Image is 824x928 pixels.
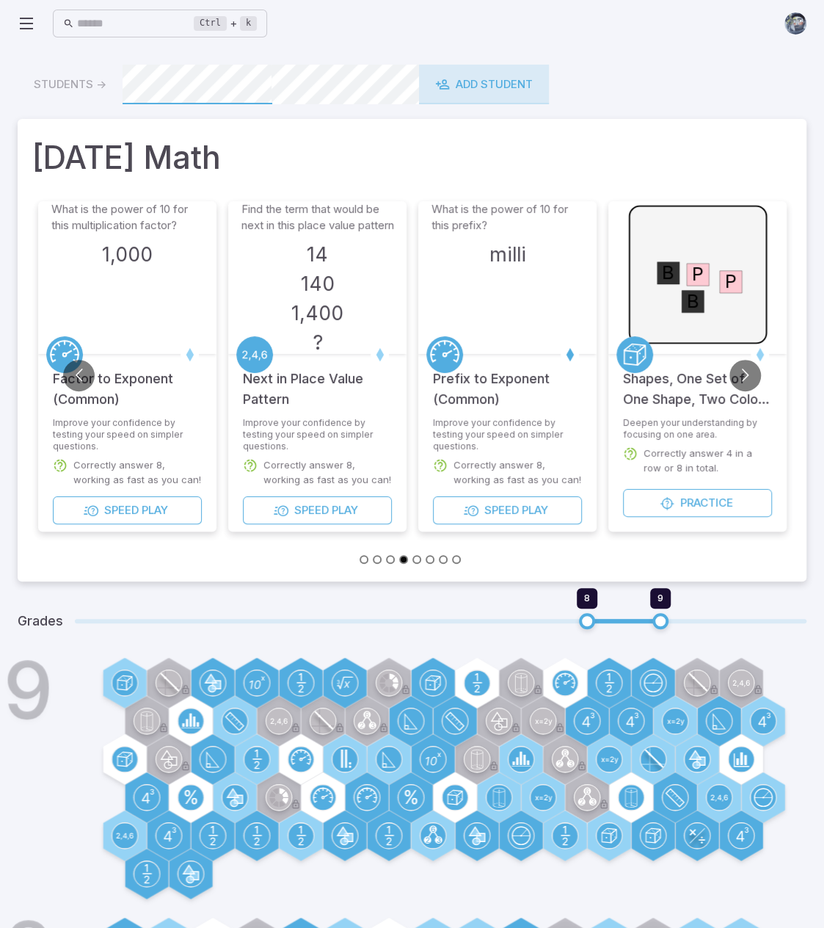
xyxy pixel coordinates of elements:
button: Go to previous slide [63,360,95,391]
p: Improve your confidence by testing your speed on simpler questions. [53,417,202,452]
kbd: Ctrl [194,16,227,31]
a: Patterning [236,336,273,373]
div: Add Student [435,76,533,93]
span: Play [332,502,358,518]
div: + [194,15,257,32]
h3: 14 [307,239,328,269]
button: SpeedPlay [53,496,202,524]
h3: 1,000 [102,239,153,269]
p: Deepen your understanding by focusing on one area. [623,417,772,441]
button: Go to next slide [729,360,761,391]
span: Practice [680,495,733,511]
span: Speed [484,502,519,518]
h3: 140 [301,269,335,298]
span: 8 [584,592,590,603]
p: Correctly answer 4 in a row or 8 in total. [643,446,772,476]
p: What is the power of 10 for this multiplication factor? [51,201,204,233]
text: B [662,261,674,283]
a: Probability [616,336,653,373]
button: Go to slide 1 [360,555,368,564]
span: 9 [657,592,663,603]
button: Go to slide 7 [439,555,448,564]
text: B [686,290,698,312]
h5: Next in Place Value Pattern [243,369,392,410]
p: Improve your confidence by testing your speed on simpler questions. [243,417,392,452]
button: Go to slide 5 [412,555,421,564]
h5: Grades [18,611,63,631]
button: Go to slide 6 [426,555,434,564]
a: Speed/Distance/Time [426,336,463,373]
h3: milli [489,239,526,269]
p: Find the term that would be next in this place value pattern [241,201,394,233]
button: Go to slide 4 [399,555,408,564]
img: andrew.jpg [784,12,806,35]
h5: Prefix to Exponent (Common) [433,369,582,410]
button: Go to slide 8 [452,555,461,564]
span: Speed [104,502,139,518]
button: Practice [623,489,772,517]
h3: 1,400 [291,298,343,327]
p: Improve your confidence by testing your speed on simpler questions. [433,417,582,452]
span: Play [142,502,168,518]
p: Correctly answer 8, working as fast as you can! [73,458,202,487]
span: Play [522,502,548,518]
h1: [DATE] Math [32,134,792,181]
p: Correctly answer 8, working as fast as you can! [453,458,582,487]
h1: 9 [4,650,54,730]
button: Go to slide 2 [373,555,382,564]
text: P [691,263,703,285]
p: What is the power of 10 for this prefix? [431,201,584,233]
h5: Factor to Exponent (Common) [53,369,202,410]
p: Correctly answer 8, working as fast as you can! [263,458,392,487]
h3: ? [313,327,323,357]
a: Speed/Distance/Time [46,336,83,373]
button: SpeedPlay [433,496,582,524]
button: Go to slide 3 [386,555,395,564]
text: P [724,270,736,292]
button: SpeedPlay [243,496,392,524]
kbd: k [240,16,257,31]
span: Speed [294,502,329,518]
h5: Shapes, One Set of One Shape, Two Colors - Pick One by Shape and Color, To Decimal [623,369,772,410]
